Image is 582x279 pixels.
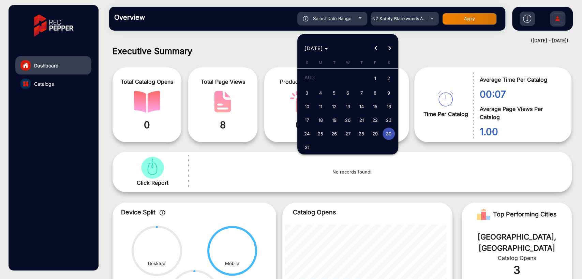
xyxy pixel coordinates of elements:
[382,127,396,141] button: August 30, 2025
[304,45,323,51] span: [DATE]
[355,114,368,126] span: 21
[383,72,395,86] span: 2
[383,114,395,126] span: 23
[314,114,327,126] span: 18
[314,100,327,113] button: August 11, 2025
[301,114,313,126] span: 17
[314,113,327,127] button: August 18, 2025
[355,128,368,140] span: 28
[355,100,368,113] button: August 14, 2025
[327,86,341,100] button: August 5, 2025
[314,100,327,113] span: 11
[302,42,331,54] button: Choose month and year
[300,86,314,100] button: August 3, 2025
[327,100,341,113] button: August 12, 2025
[342,100,354,113] span: 13
[319,60,322,65] span: M
[382,71,396,86] button: August 2, 2025
[368,113,382,127] button: August 22, 2025
[368,86,382,100] button: August 8, 2025
[368,127,382,141] button: August 29, 2025
[300,113,314,127] button: August 17, 2025
[327,113,341,127] button: August 19, 2025
[341,127,355,141] button: August 27, 2025
[328,100,340,113] span: 12
[374,60,376,65] span: F
[341,86,355,100] button: August 6, 2025
[301,128,313,140] span: 24
[387,60,390,65] span: S
[368,71,382,86] button: August 1, 2025
[355,127,368,141] button: August 28, 2025
[360,60,362,65] span: T
[369,72,381,86] span: 1
[301,100,313,113] span: 10
[300,141,314,154] button: August 31, 2025
[314,86,327,100] button: August 4, 2025
[369,87,381,99] span: 8
[342,128,354,140] span: 27
[369,100,381,113] span: 15
[314,87,327,99] span: 4
[355,87,368,99] span: 7
[328,87,340,99] span: 5
[314,128,327,140] span: 25
[382,113,396,127] button: August 23, 2025
[369,128,381,140] span: 29
[328,114,340,126] span: 19
[369,42,383,55] button: Previous month
[300,100,314,113] button: August 10, 2025
[346,60,349,65] span: W
[369,114,381,126] span: 22
[342,87,354,99] span: 6
[383,42,397,55] button: Next month
[314,127,327,141] button: August 25, 2025
[368,100,382,113] button: August 15, 2025
[341,113,355,127] button: August 20, 2025
[341,100,355,113] button: August 13, 2025
[300,127,314,141] button: August 24, 2025
[383,128,395,140] span: 30
[301,87,313,99] span: 3
[383,100,395,113] span: 16
[355,86,368,100] button: August 7, 2025
[355,113,368,127] button: August 21, 2025
[305,60,308,65] span: S
[333,60,335,65] span: T
[383,87,395,99] span: 9
[342,114,354,126] span: 20
[327,127,341,141] button: August 26, 2025
[301,141,313,153] span: 31
[382,86,396,100] button: August 9, 2025
[355,100,368,113] span: 14
[328,128,340,140] span: 26
[300,71,368,86] td: AUG
[382,100,396,113] button: August 16, 2025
